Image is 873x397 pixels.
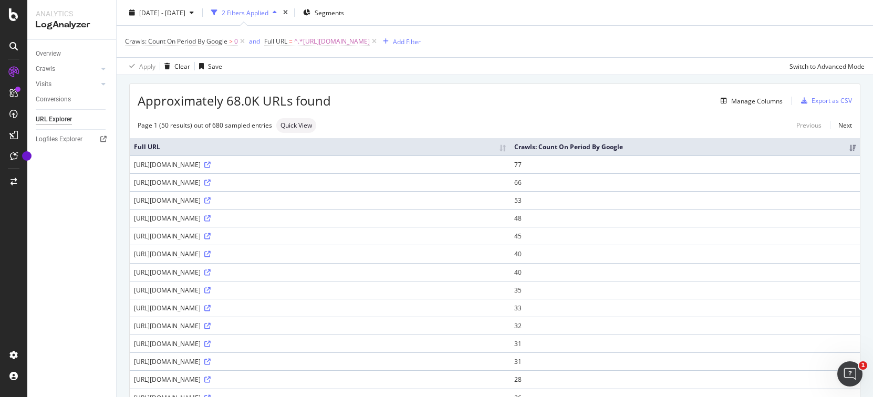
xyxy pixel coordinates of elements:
[36,48,109,59] a: Overview
[289,37,293,46] span: =
[138,92,331,110] span: Approximately 68.0K URLs found
[36,19,108,31] div: LogAnalyzer
[510,317,860,335] td: 32
[125,58,155,75] button: Apply
[134,286,506,295] div: [URL][DOMAIN_NAME]
[134,321,506,330] div: [URL][DOMAIN_NAME]
[134,196,506,205] div: [URL][DOMAIN_NAME]
[393,37,421,46] div: Add Filter
[716,95,783,107] button: Manage Columns
[315,8,344,17] span: Segments
[134,249,506,258] div: [URL][DOMAIN_NAME]
[859,361,867,370] span: 1
[276,118,316,133] div: neutral label
[36,64,98,75] a: Crawls
[134,375,506,384] div: [URL][DOMAIN_NAME]
[510,352,860,370] td: 31
[510,245,860,263] td: 40
[510,227,860,245] td: 45
[134,214,506,223] div: [URL][DOMAIN_NAME]
[36,114,109,125] a: URL Explorer
[36,8,108,19] div: Analytics
[160,58,190,75] button: Clear
[138,121,272,130] div: Page 1 (50 results) out of 680 sampled entries
[510,138,860,155] th: Crawls: Count On Period By Google: activate to sort column ascending
[36,114,72,125] div: URL Explorer
[510,209,860,227] td: 48
[36,79,51,90] div: Visits
[139,8,185,17] span: [DATE] - [DATE]
[134,232,506,241] div: [URL][DOMAIN_NAME]
[36,134,109,145] a: Logfiles Explorer
[510,335,860,352] td: 31
[510,281,860,299] td: 35
[510,155,860,173] td: 77
[510,263,860,281] td: 40
[229,37,233,46] span: >
[510,299,860,317] td: 33
[134,304,506,312] div: [URL][DOMAIN_NAME]
[134,357,506,366] div: [URL][DOMAIN_NAME]
[36,79,98,90] a: Visits
[789,61,865,70] div: Switch to Advanced Mode
[280,122,312,129] span: Quick View
[222,8,268,17] div: 2 Filters Applied
[195,58,222,75] button: Save
[139,61,155,70] div: Apply
[510,191,860,209] td: 53
[281,7,290,18] div: times
[797,92,852,109] button: Export as CSV
[510,173,860,191] td: 66
[36,94,71,105] div: Conversions
[36,48,61,59] div: Overview
[134,178,506,187] div: [URL][DOMAIN_NAME]
[731,97,783,106] div: Manage Columns
[134,268,506,277] div: [URL][DOMAIN_NAME]
[785,58,865,75] button: Switch to Advanced Mode
[174,61,190,70] div: Clear
[837,361,862,386] iframe: Intercom live chat
[812,96,852,105] div: Export as CSV
[134,160,506,169] div: [URL][DOMAIN_NAME]
[510,370,860,388] td: 28
[36,94,109,105] a: Conversions
[130,138,510,155] th: Full URL: activate to sort column ascending
[125,4,198,21] button: [DATE] - [DATE]
[207,4,281,21] button: 2 Filters Applied
[830,118,852,133] a: Next
[379,35,421,48] button: Add Filter
[234,34,238,49] span: 0
[299,4,348,21] button: Segments
[208,61,222,70] div: Save
[125,37,227,46] span: Crawls: Count On Period By Google
[36,134,82,145] div: Logfiles Explorer
[36,64,55,75] div: Crawls
[22,151,32,161] div: Tooltip anchor
[294,34,370,49] span: ^.*[URL][DOMAIN_NAME]
[249,36,260,46] button: and
[264,37,287,46] span: Full URL
[249,37,260,46] div: and
[134,339,506,348] div: [URL][DOMAIN_NAME]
